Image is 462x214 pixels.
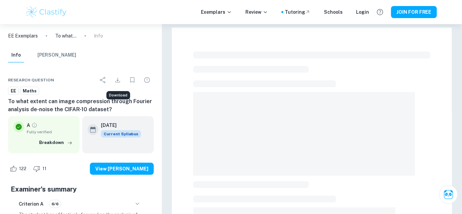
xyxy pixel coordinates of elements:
div: Share [96,73,110,87]
button: Ask Clai [439,185,458,204]
a: Grade fully verified [31,122,37,128]
p: Exemplars [201,8,232,16]
span: Research question [8,77,54,83]
span: 6/6 [49,201,61,207]
span: 11 [39,165,50,172]
div: Report issue [140,73,154,87]
button: Info [8,48,24,63]
a: EE Exemplars [8,32,38,40]
button: Help and Feedback [374,6,386,18]
div: Download [111,73,124,87]
a: Maths [20,87,39,95]
h6: Criterion A [19,200,43,208]
span: Current Syllabus [101,130,141,138]
p: Info [94,32,103,40]
a: Login [356,8,369,16]
div: Download [106,91,130,99]
p: Review [245,8,268,16]
button: [PERSON_NAME] [37,48,76,63]
h6: [DATE] [101,122,136,129]
button: JOIN FOR FREE [391,6,437,18]
button: View [PERSON_NAME] [90,163,154,175]
p: A [27,122,30,129]
a: Tutoring [285,8,311,16]
div: Dislike [31,163,50,174]
img: Clastify logo [25,5,68,19]
div: This exemplar is based on the current syllabus. Feel free to refer to it for inspiration/ideas wh... [101,130,141,138]
a: EE [8,87,19,95]
span: Maths [20,88,39,94]
h6: To what extent can image compression through Fourier analysis de-noise the CIFAR-10 dataset? [8,97,154,114]
div: Bookmark [126,73,139,87]
a: Schools [324,8,343,16]
button: Breakdown [37,138,74,148]
span: EE [8,88,18,94]
div: Like [8,163,30,174]
span: Fully verified [27,129,74,135]
span: 122 [15,165,30,172]
h5: Examiner's summary [11,184,151,194]
p: To what extent can image compression through Fourier analysis de-noise the CIFAR-10 dataset? [55,32,77,40]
